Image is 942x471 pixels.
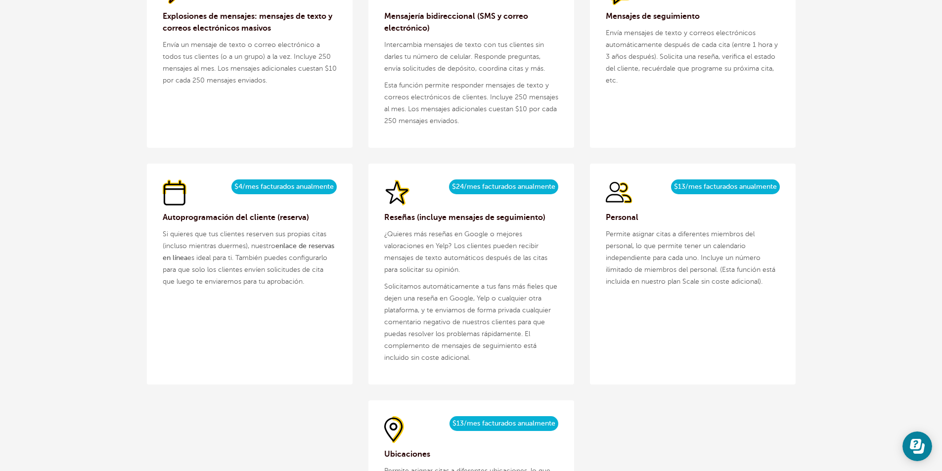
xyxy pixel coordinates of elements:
font: es ideal para ti. También puedes configurarlo para que solo los clientes envíen solicitudes de ci... [163,254,327,285]
font: Envía un mensaje de texto o correo electrónico a todos tus clientes (o a un grupo) a la vez. Incl... [163,41,337,84]
font: Explosiones de mensajes: mensajes de texto y correos electrónicos masivos [163,12,332,33]
font: $13/mes facturados anualmente [452,420,555,427]
font: Autoprogramación del cliente (reserva) [163,213,309,222]
font: Intercambia mensajes de texto con tus clientes sin darles tu número de celular. Responde pregunta... [384,41,545,72]
font: $24/mes facturados anualmente [452,183,555,190]
font: Esta función permite responder mensajes de texto y correos electrónicos de clientes. Incluye 250 ... [384,82,558,125]
font: Personal [606,213,638,222]
font: Mensajería bidireccional (SMS y correo electrónico) [384,12,528,33]
font: enlace de reservas en línea [163,242,334,261]
font: Ubicaciones [384,450,430,459]
font: Envía mensajes de texto y correos electrónicos automáticamente después de cada cita (entre 1 hora... [606,29,778,84]
font: Mensajes de seguimiento [606,12,700,21]
font: Reseñas (incluye mensajes de seguimiento) [384,213,545,222]
font: Si quieres que tus clientes reserven sus propias citas (incluso mientras duermes), nuestro [163,230,326,250]
font: Solicitamos automáticamente a tus fans más fieles que dejen una reseña en Google, Yelp o cualquie... [384,283,557,361]
iframe: Centro de recursos [902,431,932,461]
font: $13/mes facturados anualmente [674,183,777,190]
font: Permite asignar citas a diferentes miembros del personal, lo que permite tener un calendario inde... [606,230,775,285]
font: ¿Quieres más reseñas en Google o mejores valoraciones en Yelp? Los clientes pueden recibir mensaj... [384,230,547,273]
font: $4/mes facturados anualmente [234,183,334,190]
